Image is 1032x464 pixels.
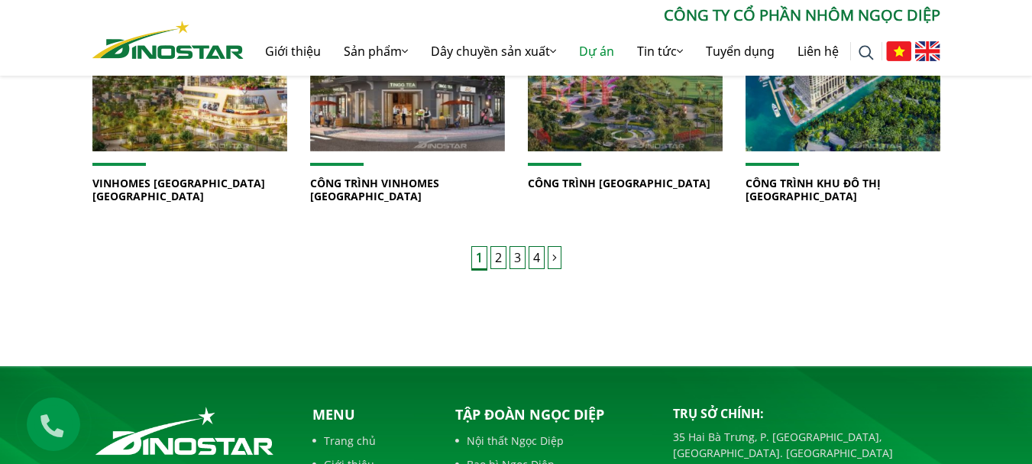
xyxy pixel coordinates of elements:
img: Tiếng Việt [886,41,911,61]
a: Trang chủ [312,433,430,449]
a: CÔNG TRÌNH [GEOGRAPHIC_DATA] [528,176,710,190]
a: Giới thiệu [254,27,332,76]
a: Tin tức [626,27,694,76]
a: CÔNG TRÌNH VINHOMES [GEOGRAPHIC_DATA] [310,176,439,203]
p: Tập đoàn Ngọc Diệp [455,404,650,425]
p: CÔNG TY CỔ PHẦN NHÔM NGỌC DIỆP [244,4,940,27]
img: logo_footer [92,404,277,458]
p: 35 Hai Bà Trưng, P. [GEOGRAPHIC_DATA], [GEOGRAPHIC_DATA]. [GEOGRAPHIC_DATA] [673,429,940,461]
a: CÔNG TRÌNH KHU ĐÔ THỊ [GEOGRAPHIC_DATA] [746,176,881,203]
a: Tuyển dụng [694,27,786,76]
a: Dây chuyền sản xuất [419,27,568,76]
a: 2 [490,246,506,269]
img: Nhôm Dinostar [92,21,244,59]
a: Dự án [568,27,626,76]
span: 1 [471,246,487,271]
a: 4 [529,246,545,269]
p: Trụ sở chính: [673,404,940,423]
a: Liên hệ [786,27,850,76]
a: Trang sau [548,246,561,269]
a: Nội thất Ngọc Diệp [455,433,650,449]
a: VINHOMES [GEOGRAPHIC_DATA] [GEOGRAPHIC_DATA] [92,176,265,203]
p: Menu [312,404,430,425]
a: 3 [510,246,526,269]
img: English [915,41,940,61]
img: search [859,45,874,60]
a: Sản phẩm [332,27,419,76]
